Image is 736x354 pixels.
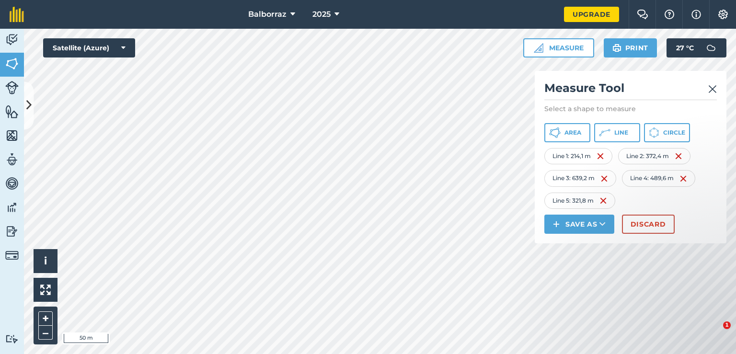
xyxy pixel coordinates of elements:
[10,7,24,22] img: fieldmargin Logo
[544,148,612,164] div: Line 1 : 214,1 m
[676,38,694,57] span: 27 ° C
[544,215,614,234] button: Save as
[717,10,729,19] img: A cog icon
[38,326,53,340] button: –
[564,129,581,137] span: Area
[691,9,701,20] img: svg+xml;base64,PHN2ZyB4bWxucz0iaHR0cDovL3d3dy53My5vcmcvMjAwMC9zdmciIHdpZHRoPSIxNyIgaGVpZ2h0PSIxNy...
[5,128,19,143] img: svg+xml;base64,PHN2ZyB4bWxucz0iaHR0cDovL3d3dy53My5vcmcvMjAwMC9zdmciIHdpZHRoPSI1NiIgaGVpZ2h0PSI2MC...
[40,285,51,295] img: Four arrows, one pointing top left, one top right, one bottom right and the last bottom left
[637,10,648,19] img: Two speech bubbles overlapping with the left bubble in the forefront
[312,9,331,20] span: 2025
[612,42,621,54] img: svg+xml;base64,PHN2ZyB4bWxucz0iaHR0cDovL3d3dy53My5vcmcvMjAwMC9zdmciIHdpZHRoPSIxOSIgaGVpZ2h0PSIyNC...
[679,173,687,184] img: svg+xml;base64,PHN2ZyB4bWxucz0iaHR0cDovL3d3dy53My5vcmcvMjAwMC9zdmciIHdpZHRoPSIxNiIgaGVpZ2h0PSIyNC...
[614,129,628,137] span: Line
[5,81,19,94] img: svg+xml;base64,PD94bWwgdmVyc2lvbj0iMS4wIiBlbmNvZGluZz0idXRmLTgiPz4KPCEtLSBHZW5lcmF0b3I6IEFkb2JlIE...
[38,311,53,326] button: +
[599,195,607,206] img: svg+xml;base64,PHN2ZyB4bWxucz0iaHR0cDovL3d3dy53My5vcmcvMjAwMC9zdmciIHdpZHRoPSIxNiIgaGVpZ2h0PSIyNC...
[708,83,717,95] img: svg+xml;base64,PHN2ZyB4bWxucz0iaHR0cDovL3d3dy53My5vcmcvMjAwMC9zdmciIHdpZHRoPSIyMiIgaGVpZ2h0PSIzMC...
[5,176,19,191] img: svg+xml;base64,PD94bWwgdmVyc2lvbj0iMS4wIiBlbmNvZGluZz0idXRmLTgiPz4KPCEtLSBHZW5lcmF0b3I6IEFkb2JlIE...
[544,104,717,114] p: Select a shape to measure
[534,43,543,53] img: Ruler icon
[723,321,731,329] span: 1
[544,170,616,186] div: Line 3 : 639,2 m
[703,321,726,344] iframe: Intercom live chat
[5,57,19,71] img: svg+xml;base64,PHN2ZyB4bWxucz0iaHR0cDovL3d3dy53My5vcmcvMjAwMC9zdmciIHdpZHRoPSI1NiIgaGVpZ2h0PSI2MC...
[544,123,590,142] button: Area
[544,80,717,100] h2: Measure Tool
[5,200,19,215] img: svg+xml;base64,PD94bWwgdmVyc2lvbj0iMS4wIiBlbmNvZGluZz0idXRmLTgiPz4KPCEtLSBHZW5lcmF0b3I6IEFkb2JlIE...
[597,150,604,162] img: svg+xml;base64,PHN2ZyB4bWxucz0iaHR0cDovL3d3dy53My5vcmcvMjAwMC9zdmciIHdpZHRoPSIxNiIgaGVpZ2h0PSIyNC...
[644,123,690,142] button: Circle
[675,150,682,162] img: svg+xml;base64,PHN2ZyB4bWxucz0iaHR0cDovL3d3dy53My5vcmcvMjAwMC9zdmciIHdpZHRoPSIxNiIgaGVpZ2h0PSIyNC...
[43,38,135,57] button: Satellite (Azure)
[618,148,690,164] div: Line 2 : 372,4 m
[5,104,19,119] img: svg+xml;base64,PHN2ZyB4bWxucz0iaHR0cDovL3d3dy53My5vcmcvMjAwMC9zdmciIHdpZHRoPSI1NiIgaGVpZ2h0PSI2MC...
[34,249,57,273] button: i
[5,152,19,167] img: svg+xml;base64,PD94bWwgdmVyc2lvbj0iMS4wIiBlbmNvZGluZz0idXRmLTgiPz4KPCEtLSBHZW5lcmF0b3I6IEFkb2JlIE...
[564,7,619,22] a: Upgrade
[5,334,19,343] img: svg+xml;base64,PD94bWwgdmVyc2lvbj0iMS4wIiBlbmNvZGluZz0idXRmLTgiPz4KPCEtLSBHZW5lcmF0b3I6IEFkb2JlIE...
[5,249,19,262] img: svg+xml;base64,PD94bWwgdmVyc2lvbj0iMS4wIiBlbmNvZGluZz0idXRmLTgiPz4KPCEtLSBHZW5lcmF0b3I6IEFkb2JlIE...
[622,215,675,234] button: Discard
[663,129,685,137] span: Circle
[664,10,675,19] img: A question mark icon
[248,9,287,20] span: Balborraz
[523,38,594,57] button: Measure
[5,33,19,47] img: svg+xml;base64,PD94bWwgdmVyc2lvbj0iMS4wIiBlbmNvZGluZz0idXRmLTgiPz4KPCEtLSBHZW5lcmF0b3I6IEFkb2JlIE...
[622,170,695,186] div: Line 4 : 489,6 m
[44,255,47,267] span: i
[594,123,640,142] button: Line
[553,218,560,230] img: svg+xml;base64,PHN2ZyB4bWxucz0iaHR0cDovL3d3dy53My5vcmcvMjAwMC9zdmciIHdpZHRoPSIxNCIgaGVpZ2h0PSIyNC...
[600,173,608,184] img: svg+xml;base64,PHN2ZyB4bWxucz0iaHR0cDovL3d3dy53My5vcmcvMjAwMC9zdmciIHdpZHRoPSIxNiIgaGVpZ2h0PSIyNC...
[604,38,657,57] button: Print
[544,193,615,209] div: Line 5 : 321,8 m
[5,224,19,239] img: svg+xml;base64,PD94bWwgdmVyc2lvbj0iMS4wIiBlbmNvZGluZz0idXRmLTgiPz4KPCEtLSBHZW5lcmF0b3I6IEFkb2JlIE...
[667,38,726,57] button: 27 °C
[701,38,721,57] img: svg+xml;base64,PD94bWwgdmVyc2lvbj0iMS4wIiBlbmNvZGluZz0idXRmLTgiPz4KPCEtLSBHZW5lcmF0b3I6IEFkb2JlIE...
